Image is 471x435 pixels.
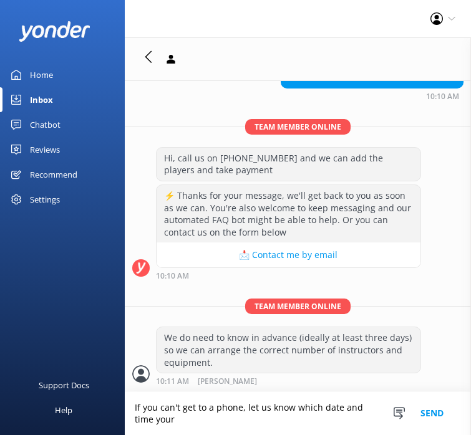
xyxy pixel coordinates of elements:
[156,378,189,386] strong: 10:11 AM
[156,376,421,386] div: Sep 24 2025 10:11am (UTC +01:00) Europe/London
[30,112,61,137] div: Chatbot
[30,137,60,162] div: Reviews
[30,187,60,212] div: Settings
[156,271,421,280] div: Sep 24 2025 10:10am (UTC +01:00) Europe/London
[156,272,189,280] strong: 10:10 AM
[30,62,53,87] div: Home
[245,119,351,135] span: Team member online
[30,162,77,187] div: Recommend
[55,398,72,423] div: Help
[39,373,89,398] div: Support Docs
[409,392,455,435] button: Send
[157,185,420,242] div: ⚡ Thanks for your message, we'll get back to you as soon as we can. You're also welcome to keep m...
[125,392,471,435] textarea: If you can't get to a phone, let us know which date and time you
[157,148,420,181] div: Hi, call us on [PHONE_NUMBER] and we can add the players and take payment
[281,92,464,100] div: Sep 24 2025 10:10am (UTC +01:00) Europe/London
[245,299,351,314] span: Team member online
[198,378,257,386] span: [PERSON_NAME]
[19,21,90,42] img: yonder-white-logo.png
[30,87,53,112] div: Inbox
[157,327,420,373] div: We do need to know in advance (ideally at least three days) so we can arrange the correct number ...
[426,93,459,100] strong: 10:10 AM
[157,242,420,267] button: 📩 Contact me by email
